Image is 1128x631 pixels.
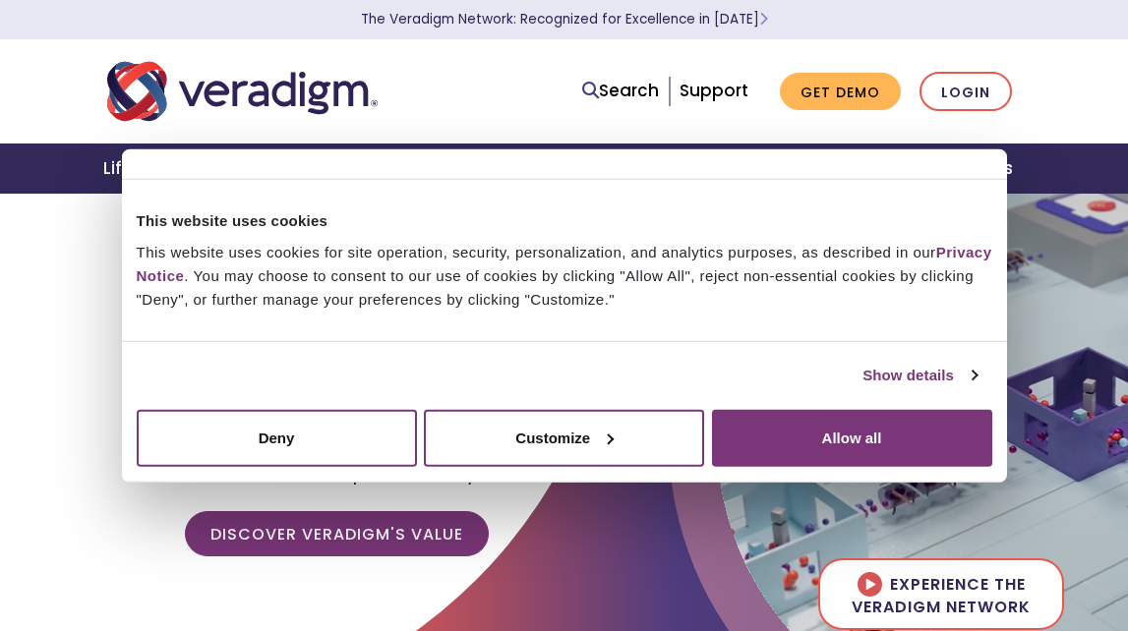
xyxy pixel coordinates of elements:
a: Get Demo [780,73,901,111]
a: Search [582,78,659,104]
span: Learn More [759,10,768,29]
div: This website uses cookies [137,209,992,233]
a: Support [680,79,748,102]
a: About Us [924,143,1037,194]
button: Deny [137,409,417,466]
a: Life Sciences [91,143,231,194]
a: Privacy Notice [137,243,992,283]
a: Discover Veradigm's Value [185,511,489,556]
a: Login [920,72,1012,112]
button: Allow all [712,409,992,466]
a: The Veradigm Network: Recognized for Excellence in [DATE]Learn More [361,10,768,29]
a: Health IT Vendors [650,143,828,194]
a: Insights [828,143,923,194]
button: Customize [424,409,704,466]
img: Veradigm logo [107,59,378,124]
a: Healthcare Providers [444,143,650,194]
a: Health Plans + Payers [232,143,444,194]
span: Empowering our clients with trusted data, insights, and solutions to help reduce costs and improv... [185,375,537,487]
a: Show details [862,364,977,387]
div: This website uses cookies for site operation, security, personalization, and analytics purposes, ... [137,240,992,311]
